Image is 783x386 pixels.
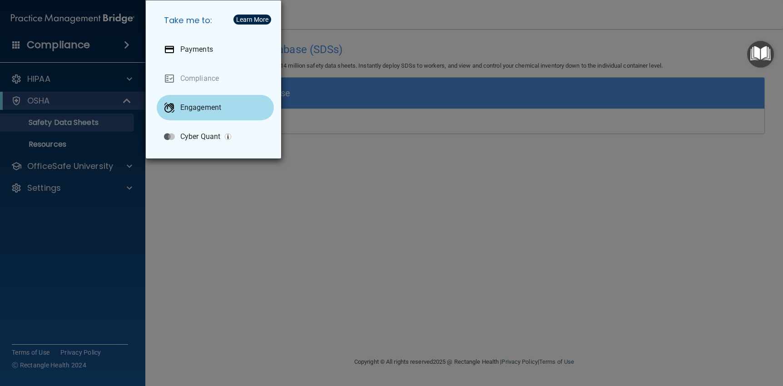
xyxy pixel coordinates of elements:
[180,132,220,141] p: Cyber Quant
[747,41,774,68] button: Open Resource Center
[626,322,772,358] iframe: Drift Widget Chat Controller
[180,103,221,112] p: Engagement
[157,37,274,62] a: Payments
[157,8,274,33] h5: Take me to:
[236,16,268,23] div: Learn More
[157,66,274,91] a: Compliance
[233,15,271,25] button: Learn More
[157,124,274,149] a: Cyber Quant
[157,95,274,120] a: Engagement
[180,45,213,54] p: Payments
